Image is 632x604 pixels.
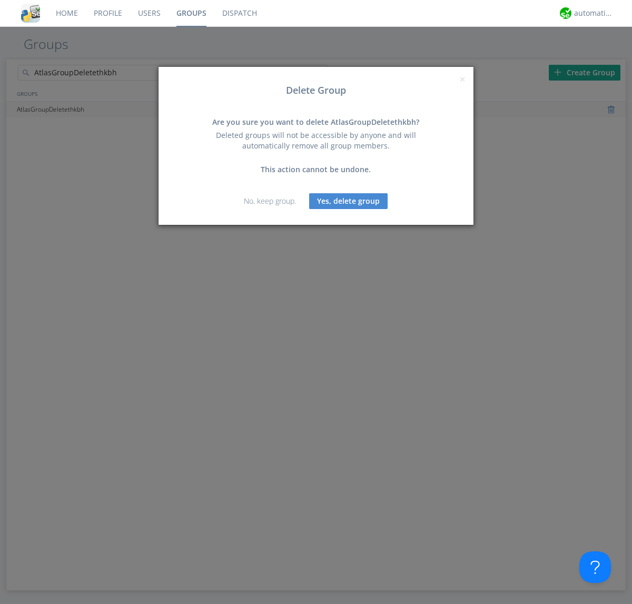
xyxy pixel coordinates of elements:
[203,164,429,175] div: This action cannot be undone.
[203,130,429,151] div: Deleted groups will not be accessible by anyone and will automatically remove all group members.
[244,196,296,206] a: No, keep group.
[309,193,388,209] button: Yes, delete group
[574,8,614,18] div: automation+atlas
[21,4,40,23] img: cddb5a64eb264b2086981ab96f4c1ba7
[459,72,466,86] span: ×
[166,85,466,96] h3: Delete Group
[203,117,429,127] div: Are you sure you want to delete AtlasGroupDeletethkbh?
[560,7,571,19] img: d2d01cd9b4174d08988066c6d424eccd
